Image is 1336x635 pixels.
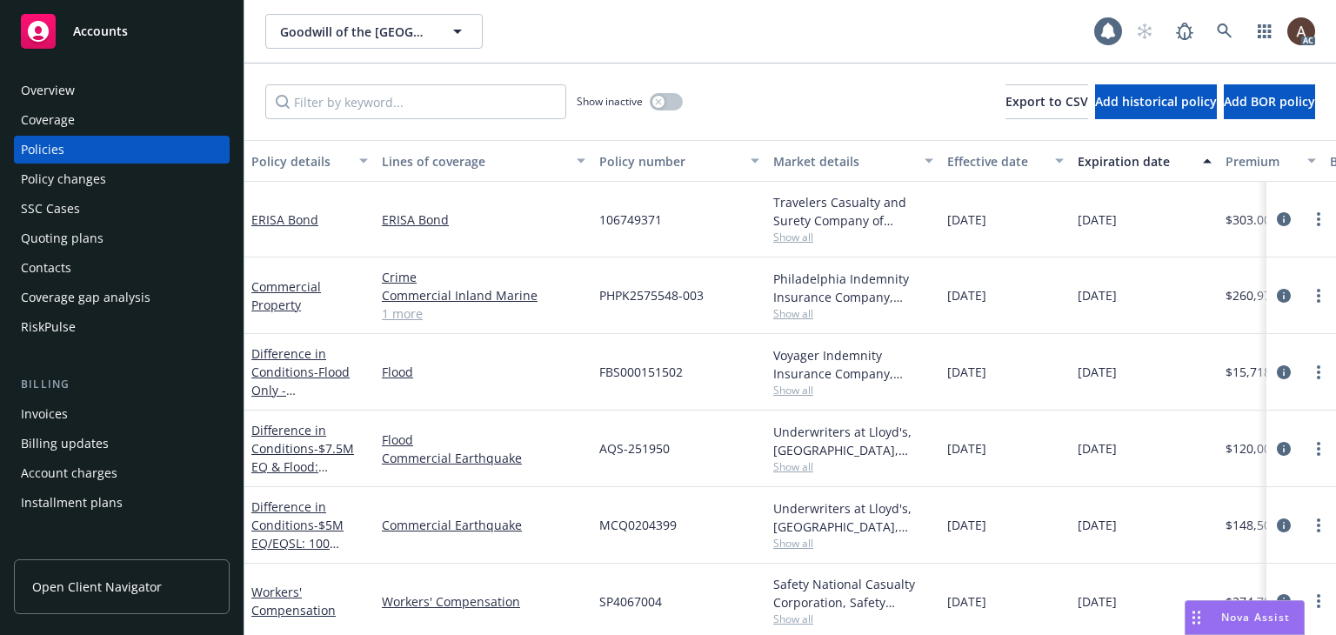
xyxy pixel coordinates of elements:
[1273,591,1294,612] a: circleInformation
[1186,601,1207,634] div: Drag to move
[1273,362,1294,383] a: circleInformation
[1005,84,1088,119] button: Export to CSV
[773,270,933,306] div: Philadelphia Indemnity Insurance Company, [GEOGRAPHIC_DATA] Insurance Companies
[21,106,75,134] div: Coverage
[1273,438,1294,459] a: circleInformation
[1273,285,1294,306] a: circleInformation
[14,224,230,252] a: Quoting plans
[21,313,76,341] div: RiskPulse
[382,363,585,381] a: Flood
[1308,285,1329,306] a: more
[1224,93,1315,110] span: Add BOR policy
[265,14,483,49] button: Goodwill of the [GEOGRAPHIC_DATA]
[1226,211,1271,229] span: $303.00
[14,284,230,311] a: Coverage gap analysis
[1226,516,1295,534] span: $148,500.00
[382,592,585,611] a: Workers' Compensation
[1226,286,1295,304] span: $260,971.00
[251,422,362,511] a: Difference in Conditions
[1071,140,1219,182] button: Expiration date
[251,211,318,228] a: ERISA Bond
[773,423,933,459] div: Underwriters at Lloyd's, [GEOGRAPHIC_DATA], [PERSON_NAME] of [GEOGRAPHIC_DATA], [GEOGRAPHIC_DATA]
[773,193,933,230] div: Travelers Casualty and Surety Company of America, Travelers Insurance
[14,489,230,517] a: Installment plans
[14,106,230,134] a: Coverage
[947,592,986,611] span: [DATE]
[1308,591,1329,612] a: more
[244,140,375,182] button: Policy details
[1308,515,1329,536] a: more
[21,284,150,311] div: Coverage gap analysis
[280,23,431,41] span: Goodwill of the [GEOGRAPHIC_DATA]
[1308,362,1329,383] a: more
[947,439,986,458] span: [DATE]
[21,489,123,517] div: Installment plans
[14,459,230,487] a: Account charges
[14,77,230,104] a: Overview
[251,278,321,313] a: Commercial Property
[21,400,68,428] div: Invoices
[947,516,986,534] span: [DATE]
[1095,93,1217,110] span: Add historical policy
[1308,209,1329,230] a: more
[32,578,162,596] span: Open Client Navigator
[1221,610,1290,625] span: Nova Assist
[1226,592,1295,611] span: $274,784.00
[947,286,986,304] span: [DATE]
[599,152,740,170] div: Policy number
[382,268,585,286] a: Crime
[1005,93,1088,110] span: Export to CSV
[21,254,71,282] div: Contacts
[14,136,230,164] a: Policies
[382,211,585,229] a: ERISA Bond
[1207,14,1242,49] a: Search
[599,592,662,611] span: SP4067004
[773,346,933,383] div: Voyager Indemnity Insurance Company, Assurant, Amwins
[14,7,230,56] a: Accounts
[1247,14,1282,49] a: Switch app
[599,439,670,458] span: AQS-251950
[14,195,230,223] a: SSC Cases
[14,165,230,193] a: Policy changes
[773,383,933,398] span: Show all
[1273,209,1294,230] a: circleInformation
[1273,515,1294,536] a: circleInformation
[947,363,986,381] span: [DATE]
[21,136,64,164] div: Policies
[947,152,1045,170] div: Effective date
[1287,17,1315,45] img: photo
[766,140,940,182] button: Market details
[773,459,933,474] span: Show all
[382,304,585,323] a: 1 more
[382,152,566,170] div: Lines of coverage
[382,431,585,449] a: Flood
[773,575,933,612] div: Safety National Casualty Corporation, Safety National
[265,84,566,119] input: Filter by keyword...
[592,140,766,182] button: Policy number
[21,195,80,223] div: SSC Cases
[1224,84,1315,119] button: Add BOR policy
[1078,211,1117,229] span: [DATE]
[14,376,230,393] div: Billing
[1308,438,1329,459] a: more
[940,140,1071,182] button: Effective date
[21,77,75,104] div: Overview
[382,449,585,467] a: Commercial Earthquake
[14,254,230,282] a: Contacts
[1185,600,1305,635] button: Nova Assist
[382,516,585,534] a: Commercial Earthquake
[21,430,109,458] div: Billing updates
[773,230,933,244] span: Show all
[382,286,585,304] a: Commercial Inland Marine
[1226,363,1288,381] span: $15,718.00
[251,584,336,618] a: Workers' Compensation
[947,211,986,229] span: [DATE]
[21,459,117,487] div: Account charges
[1226,439,1295,458] span: $120,000.00
[773,306,933,321] span: Show all
[1095,84,1217,119] button: Add historical policy
[773,536,933,551] span: Show all
[14,430,230,458] a: Billing updates
[1078,439,1117,458] span: [DATE]
[599,363,683,381] span: FBS000151502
